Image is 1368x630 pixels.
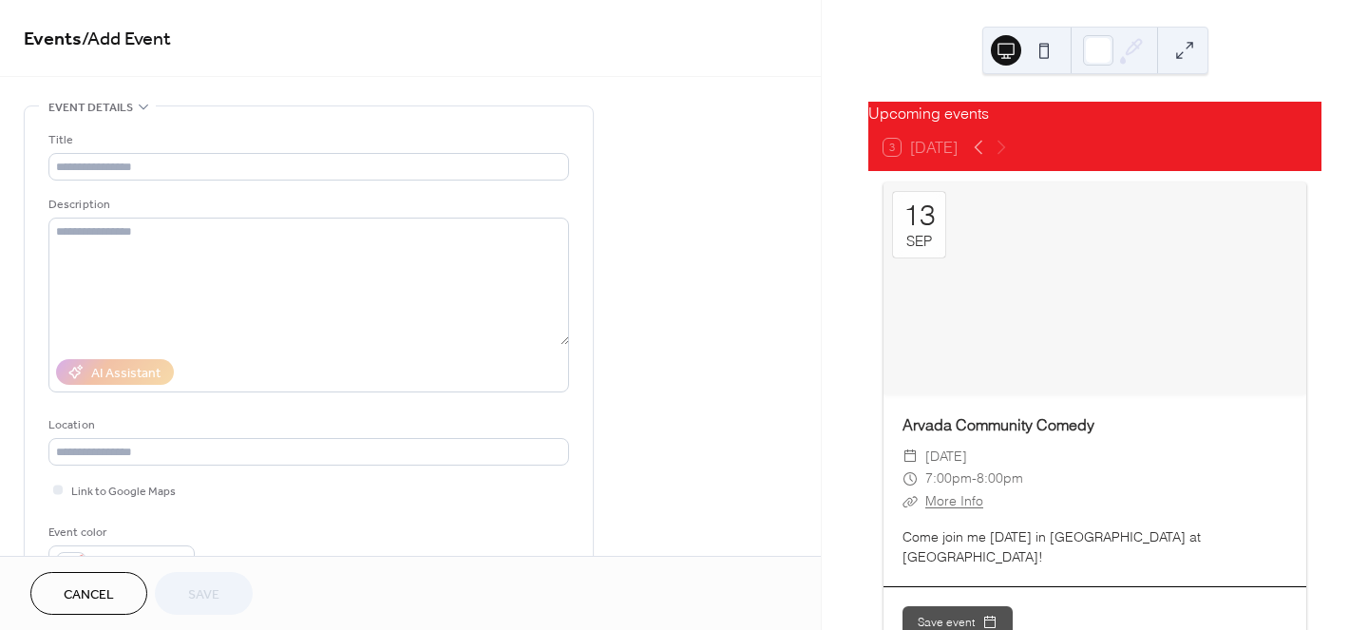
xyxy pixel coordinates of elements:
div: Come join me [DATE] in [GEOGRAPHIC_DATA] at [GEOGRAPHIC_DATA]! [883,527,1306,567]
a: Events [24,21,82,58]
div: ​ [902,490,918,513]
span: 7:00pm [925,468,972,490]
div: Upcoming events [868,102,1321,124]
span: [DATE] [925,446,967,468]
div: Event color [48,523,191,543]
a: Arvada Community Comedy [902,415,1094,434]
div: 13 [903,201,936,230]
span: - [972,468,977,490]
a: More Info [925,492,983,509]
div: Sep [906,234,932,248]
div: ​ [902,446,918,468]
div: Title [48,130,565,150]
span: Cancel [64,585,114,605]
div: Location [48,415,565,435]
div: Description [48,195,565,215]
span: 8:00pm [977,468,1023,490]
span: Link to Google Maps [71,482,176,502]
span: / Add Event [82,21,171,58]
div: ​ [902,468,918,490]
button: Cancel [30,572,147,615]
span: Event details [48,98,133,118]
